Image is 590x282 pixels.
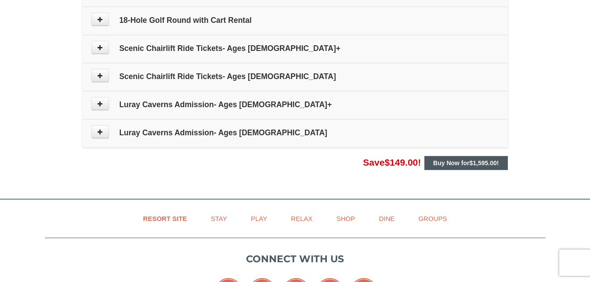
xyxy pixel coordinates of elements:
[470,159,497,166] span: $1,595.00
[368,209,405,228] a: Dine
[91,128,499,137] h4: Luray Caverns Admission- Ages [DEMOGRAPHIC_DATA]
[91,72,499,81] h4: Scenic Chairlift Ride Tickets- Ages [DEMOGRAPHIC_DATA]
[424,156,507,170] button: Buy Now for$1,595.00!
[91,100,499,109] h4: Luray Caverns Admission- Ages [DEMOGRAPHIC_DATA]+
[45,252,546,266] p: Connect with us
[363,157,421,167] span: Save !
[240,209,278,228] a: Play
[200,209,238,228] a: Stay
[132,209,198,228] a: Resort Site
[407,209,458,228] a: Groups
[326,209,366,228] a: Shop
[433,159,499,166] strong: Buy Now for !
[384,157,418,167] span: $149.00
[91,16,499,25] h4: 18-Hole Golf Round with Cart Rental
[91,44,499,53] h4: Scenic Chairlift Ride Tickets- Ages [DEMOGRAPHIC_DATA]+
[280,209,323,228] a: Relax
